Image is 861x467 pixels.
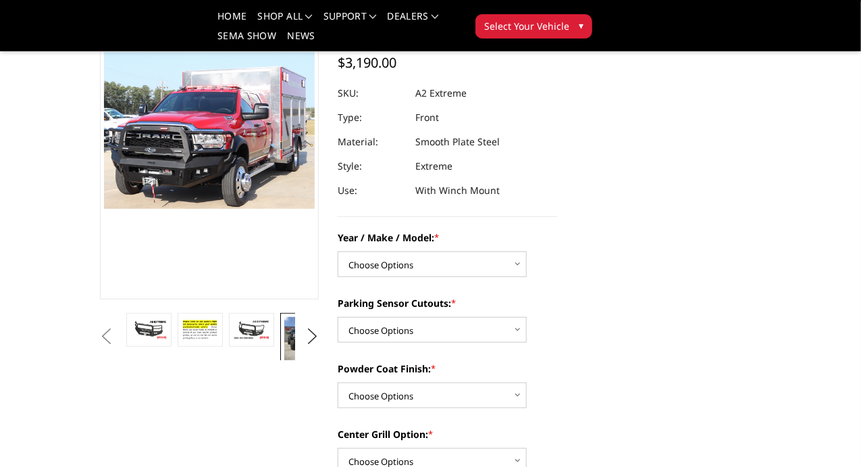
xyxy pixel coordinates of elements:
dd: With Winch Mount [415,178,500,203]
dt: Style: [338,154,405,178]
a: Home [217,11,246,31]
img: A2 Series - Extreme Front Bumper (winch mount) [233,320,269,340]
span: Select Your Vehicle [484,19,569,33]
dd: Extreme [415,154,452,178]
dd: Smooth Plate Steel [415,130,500,154]
label: Center Grill Option: [338,427,557,441]
a: SEMA Show [217,31,276,51]
img: A2 Series - Extreme Front Bumper (winch mount) [182,318,218,343]
label: Parking Sensor Cutouts: [338,296,557,310]
dd: A2 Extreme [415,81,467,105]
a: Dealers [388,11,439,31]
a: shop all [258,11,313,31]
span: ▾ [579,18,583,32]
button: Select Your Vehicle [475,14,592,39]
dt: SKU: [338,81,405,105]
img: A2 Series - Extreme Front Bumper (winch mount) [284,317,321,366]
img: A2 Series - Extreme Front Bumper (winch mount) [130,320,167,340]
label: Powder Coat Finish: [338,362,557,376]
dt: Use: [338,178,405,203]
button: Previous [97,326,117,347]
a: News [287,31,315,51]
label: Year / Make / Model: [338,230,557,245]
dd: Front [415,105,439,130]
dt: Material: [338,130,405,154]
a: Support [323,11,377,31]
dt: Type: [338,105,405,130]
button: Next [302,326,322,347]
span: $3,190.00 [338,53,396,72]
